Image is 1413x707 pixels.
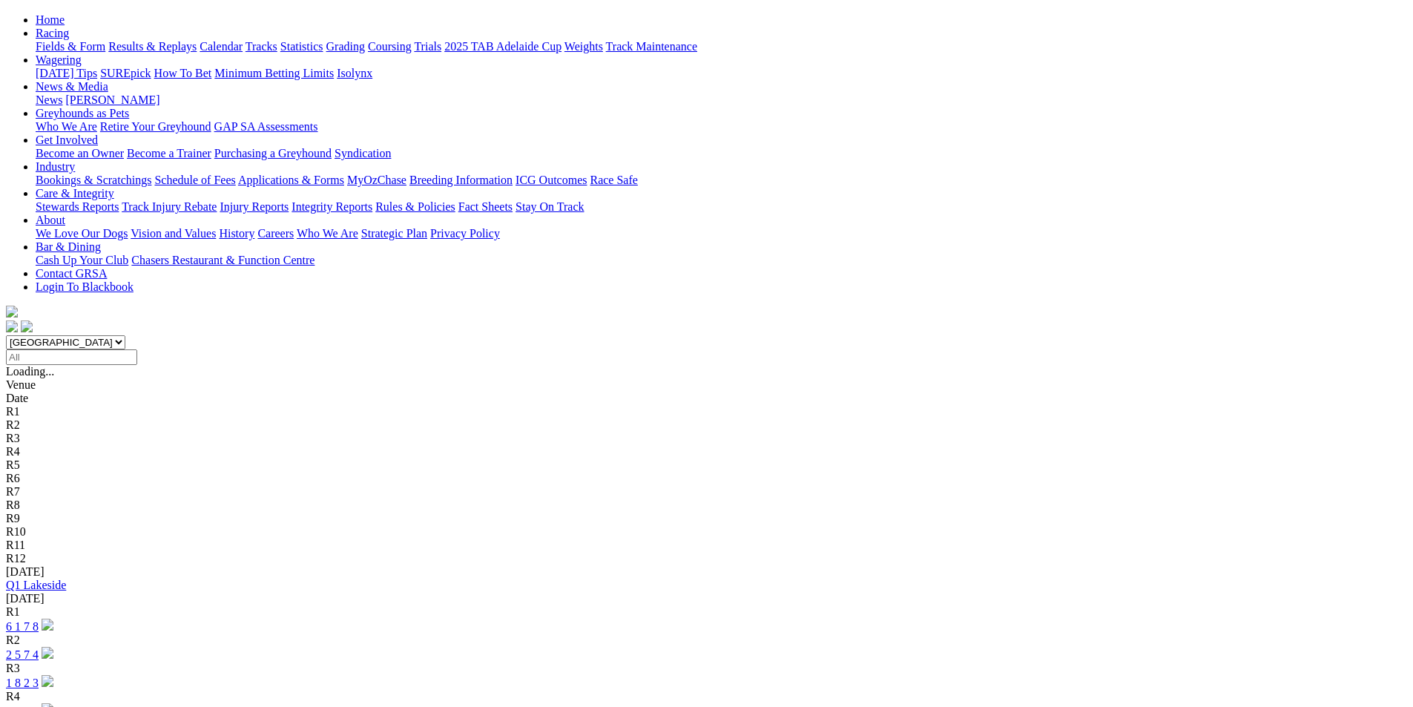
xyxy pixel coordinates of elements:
[36,67,1407,80] div: Wagering
[326,40,365,53] a: Grading
[36,80,108,93] a: News & Media
[36,40,105,53] a: Fields & Form
[6,458,1407,472] div: R5
[361,227,427,240] a: Strategic Plan
[6,499,1407,512] div: R8
[36,254,1407,267] div: Bar & Dining
[444,40,561,53] a: 2025 TAB Adelaide Cup
[219,227,254,240] a: History
[458,200,513,213] a: Fact Sheets
[292,200,372,213] a: Integrity Reports
[347,174,406,186] a: MyOzChase
[36,174,1407,187] div: Industry
[36,200,119,213] a: Stewards Reports
[36,254,128,266] a: Cash Up Your Club
[257,227,294,240] a: Careers
[200,40,243,53] a: Calendar
[414,40,441,53] a: Trials
[564,40,603,53] a: Weights
[6,365,54,378] span: Loading...
[6,677,39,689] a: 1 8 2 3
[6,634,1407,647] div: R2
[280,40,323,53] a: Statistics
[36,134,98,146] a: Get Involved
[131,254,314,266] a: Chasers Restaurant & Function Centre
[42,675,53,687] img: play-circle.svg
[6,405,1407,418] div: R1
[6,512,1407,525] div: R9
[6,349,137,365] input: Select date
[36,120,97,133] a: Who We Are
[36,53,82,66] a: Wagering
[21,320,33,332] img: twitter.svg
[590,174,637,186] a: Race Safe
[65,93,159,106] a: [PERSON_NAME]
[131,227,216,240] a: Vision and Values
[6,579,66,591] a: Q1 Lakeside
[36,160,75,173] a: Industry
[42,619,53,631] img: play-circle.svg
[6,445,1407,458] div: R4
[36,200,1407,214] div: Care & Integrity
[100,67,151,79] a: SUREpick
[6,418,1407,432] div: R2
[36,107,129,119] a: Greyhounds as Pets
[335,147,391,160] a: Syndication
[6,485,1407,499] div: R7
[36,267,107,280] a: Contact GRSA
[606,40,697,53] a: Track Maintenance
[6,392,1407,405] div: Date
[368,40,412,53] a: Coursing
[36,13,65,26] a: Home
[246,40,277,53] a: Tracks
[375,200,455,213] a: Rules & Policies
[238,174,344,186] a: Applications & Forms
[6,690,1407,703] div: R4
[6,472,1407,485] div: R6
[154,67,212,79] a: How To Bet
[42,647,53,659] img: play-circle.svg
[6,320,18,332] img: facebook.svg
[36,280,134,293] a: Login To Blackbook
[6,605,1407,619] div: R1
[430,227,500,240] a: Privacy Policy
[516,174,587,186] a: ICG Outcomes
[36,147,124,160] a: Become an Owner
[127,147,211,160] a: Become a Trainer
[6,306,18,318] img: logo-grsa-white.png
[36,227,128,240] a: We Love Our Dogs
[214,120,318,133] a: GAP SA Assessments
[36,93,1407,107] div: News & Media
[36,27,69,39] a: Racing
[36,240,101,253] a: Bar & Dining
[516,200,584,213] a: Stay On Track
[297,227,358,240] a: Who We Are
[108,40,197,53] a: Results & Replays
[6,662,1407,675] div: R3
[6,539,1407,552] div: R11
[220,200,289,213] a: Injury Reports
[36,120,1407,134] div: Greyhounds as Pets
[36,67,97,79] a: [DATE] Tips
[36,174,151,186] a: Bookings & Scratchings
[409,174,513,186] a: Breeding Information
[337,67,372,79] a: Isolynx
[36,227,1407,240] div: About
[36,214,65,226] a: About
[100,120,211,133] a: Retire Your Greyhound
[6,525,1407,539] div: R10
[214,67,334,79] a: Minimum Betting Limits
[6,648,39,661] a: 2 5 7 4
[6,432,1407,445] div: R3
[154,174,235,186] a: Schedule of Fees
[6,565,1407,579] div: [DATE]
[6,620,39,633] a: 6 1 7 8
[6,378,1407,392] div: Venue
[214,147,332,160] a: Purchasing a Greyhound
[36,40,1407,53] div: Racing
[36,147,1407,160] div: Get Involved
[6,552,1407,565] div: R12
[36,93,62,106] a: News
[6,592,1407,605] div: [DATE]
[36,187,114,200] a: Care & Integrity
